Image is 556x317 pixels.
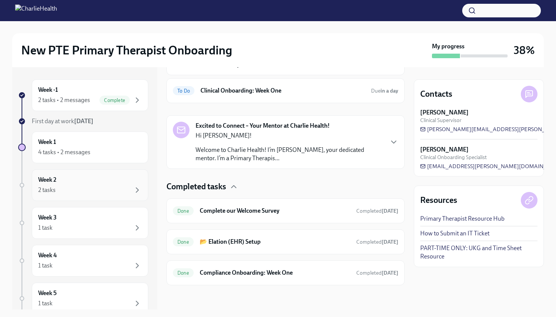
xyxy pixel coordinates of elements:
[196,131,383,140] p: Hi [PERSON_NAME]!
[38,138,56,146] h6: Week 1
[18,207,148,239] a: Week 31 task
[420,108,469,117] strong: [PERSON_NAME]
[74,118,93,125] strong: [DATE]
[381,88,398,94] strong: in a day
[18,283,148,314] a: Week 51 task
[200,238,350,246] h6: 📂 Elation (EHR) Setup
[18,131,148,163] a: Week 14 tasks • 2 messages
[38,261,53,270] div: 1 task
[420,88,452,100] h4: Contacts
[38,251,57,260] h6: Week 4
[356,208,398,214] span: Completed
[38,186,56,194] div: 2 tasks
[420,154,487,161] span: Clinical Onboarding Specialist
[420,145,469,154] strong: [PERSON_NAME]
[166,181,405,192] div: Completed tasks
[173,205,398,217] a: DoneComplete our Welcome SurveyCompleted[DATE]
[38,176,56,184] h6: Week 2
[38,289,57,297] h6: Week 5
[166,181,226,192] h4: Completed tasks
[173,236,398,248] a: Done📂 Elation (EHR) SetupCompleted[DATE]
[18,169,148,201] a: Week 22 tasks
[432,42,464,51] strong: My progress
[38,213,57,222] h6: Week 3
[173,270,194,276] span: Done
[173,208,194,214] span: Done
[173,85,398,97] a: To DoClinical Onboarding: Week OneDuein a day
[173,267,398,279] a: DoneCompliance Onboarding: Week OneCompleted[DATE]
[371,88,398,94] span: Due
[356,239,398,245] span: Completed
[38,96,90,104] div: 2 tasks • 2 messages
[200,269,350,277] h6: Compliance Onboarding: Week One
[18,245,148,277] a: Week 41 task
[356,269,398,277] span: August 27th, 2025 22:06
[38,86,58,94] h6: Week -1
[420,117,461,124] span: Clinical Supervisor
[32,118,93,125] span: First day at work
[21,43,232,58] h2: New PTE Primary Therapist Onboarding
[173,239,194,245] span: Done
[356,270,398,276] span: Completed
[420,244,537,261] a: PART-TIME ONLY: UKG and Time Sheet Resource
[514,43,535,57] h3: 38%
[420,229,489,238] a: How to Submit an IT Ticket
[38,224,53,232] div: 1 task
[420,195,457,206] h4: Resources
[38,299,53,308] div: 1 task
[200,87,365,95] h6: Clinical Onboarding: Week One
[356,238,398,246] span: August 25th, 2025 20:55
[38,148,90,156] div: 4 tasks • 2 messages
[173,88,194,94] span: To Do
[200,207,350,215] h6: Complete our Welcome Survey
[382,270,398,276] strong: [DATE]
[356,207,398,215] span: August 21st, 2025 21:48
[371,87,398,94] span: August 30th, 2025 07:00
[382,239,398,245] strong: [DATE]
[99,97,130,103] span: Complete
[196,146,383,162] p: Welcome to Charlie Health! I’m [PERSON_NAME], your dedicated mentor. I’m a Primary Therapis...
[196,122,330,130] strong: Excited to Connect – Your Mentor at Charlie Health!
[382,208,398,214] strong: [DATE]
[420,215,505,223] a: Primary Therapist Resource Hub
[15,5,57,17] img: CharlieHealth
[18,117,148,125] a: First day at work[DATE]
[18,79,148,111] a: Week -12 tasks • 2 messagesComplete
